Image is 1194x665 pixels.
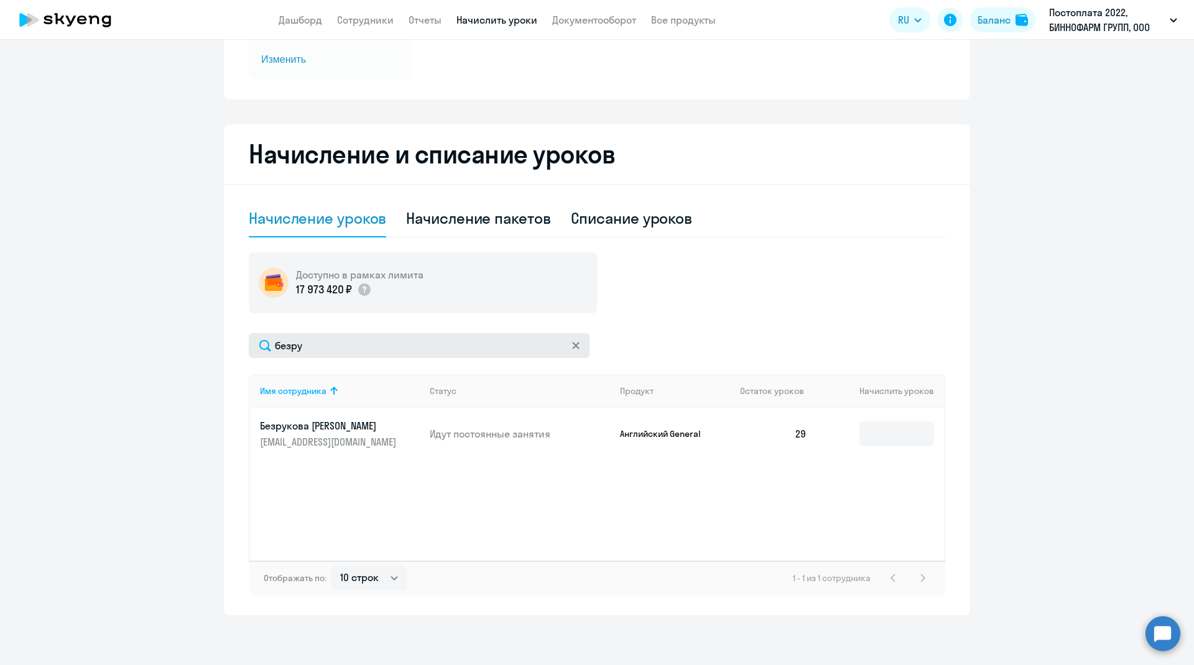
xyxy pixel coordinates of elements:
div: Имя сотрудника [260,385,326,397]
div: Имя сотрудника [260,385,420,397]
input: Поиск по имени, email, продукту или статусу [249,333,590,358]
p: [EMAIL_ADDRESS][DOMAIN_NAME] [260,435,399,449]
a: Начислить уроки [456,14,537,26]
img: balance [1016,14,1028,26]
a: Сотрудники [337,14,394,26]
h5: Доступно в рамках лимита [296,268,423,282]
img: wallet-circle.png [259,268,289,298]
p: Безрукова [PERSON_NAME] [260,419,399,433]
p: 17 973 420 ₽ [296,282,352,298]
span: Остаток уроков [740,385,804,397]
div: Остаток уроков [740,385,817,397]
h2: Начисление и списание уроков [249,139,945,169]
div: Статус [430,385,610,397]
button: RU [889,7,930,32]
span: RU [898,12,909,27]
th: Начислить уроков [817,374,944,408]
div: Баланс [978,12,1011,27]
div: Списание уроков [571,208,693,228]
p: Постоплата 2022, БИННОФАРМ ГРУПП, ООО [1049,5,1165,35]
span: Изменить [261,52,399,67]
a: Документооборот [552,14,636,26]
div: Продукт [620,385,731,397]
button: Балансbalance [970,7,1035,32]
div: Статус [430,385,456,397]
div: Продукт [620,385,654,397]
a: Все продукты [651,14,716,26]
span: 1 - 1 из 1 сотрудника [793,572,871,584]
p: Английский General [620,428,713,439]
div: Начисление пакетов [406,208,550,228]
a: Отчеты [409,14,442,26]
div: Начисление уроков [249,208,386,228]
a: Дашборд [279,14,322,26]
p: Идут постоянные занятия [430,427,610,441]
a: Безрукова [PERSON_NAME][EMAIL_ADDRESS][DOMAIN_NAME] [260,419,420,449]
button: Постоплата 2022, БИННОФАРМ ГРУПП, ООО [1043,5,1183,35]
td: 29 [730,408,817,460]
span: Отображать по: [264,572,326,584]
